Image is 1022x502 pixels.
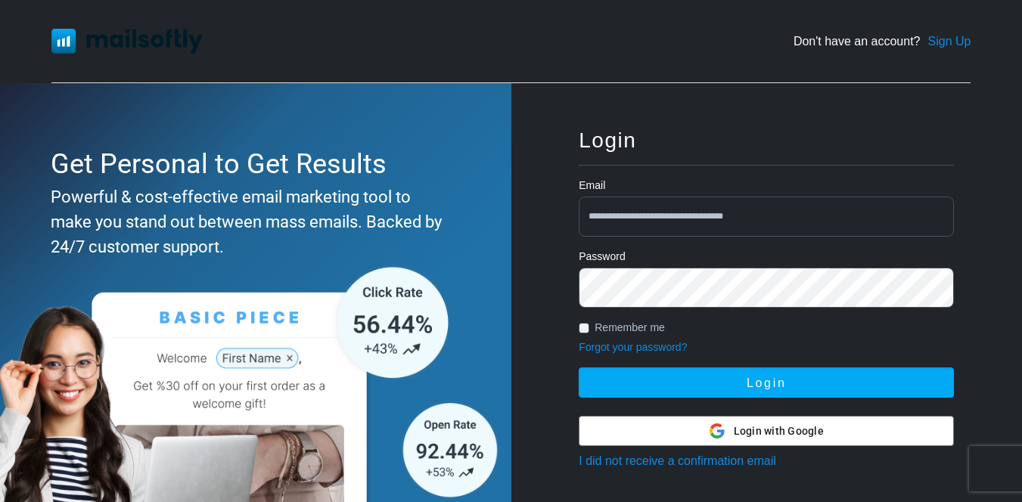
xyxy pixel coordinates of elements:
[579,367,954,398] button: Login
[579,416,954,446] button: Login with Google
[579,454,776,467] a: I did not receive a confirmation email
[734,423,824,439] span: Login with Google
[579,249,625,265] label: Password
[51,29,203,53] img: Mailsoftly
[579,341,687,353] a: Forgot your password?
[595,320,665,336] label: Remember me
[928,33,971,51] a: Sign Up
[579,129,636,152] span: Login
[794,33,971,51] div: Don't have an account?
[51,144,453,184] div: Get Personal to Get Results
[579,178,605,194] label: Email
[51,184,453,259] div: Powerful & cost-effective email marketing tool to make you stand out between mass emails. Backed ...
